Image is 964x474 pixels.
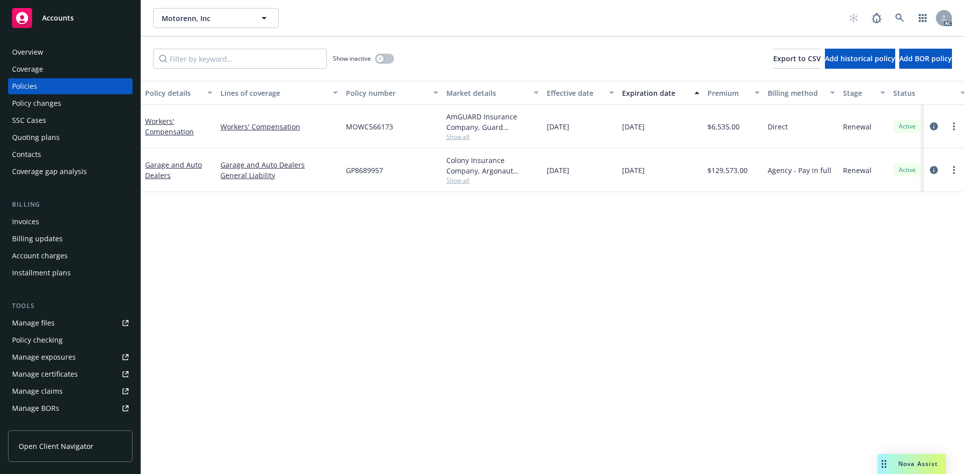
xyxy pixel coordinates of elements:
[948,120,960,132] a: more
[12,164,87,180] div: Coverage gap analysis
[622,165,645,176] span: [DATE]
[12,44,43,60] div: Overview
[8,265,133,281] a: Installment plans
[867,8,887,28] a: Report a Bug
[12,129,60,145] div: Quoting plans
[8,61,133,77] a: Coverage
[843,121,872,132] span: Renewal
[773,49,821,69] button: Export to CSV
[8,366,133,382] a: Manage certificates
[8,231,133,247] a: Billing updates
[220,160,338,170] a: Garage and Auto Dealers
[162,13,249,24] span: Motorenn, Inc
[878,454,890,474] div: Drag to move
[707,165,748,176] span: $129,573.00
[446,132,539,141] span: Show all
[12,417,88,433] div: Summary of insurance
[12,231,63,247] div: Billing updates
[8,146,133,163] a: Contacts
[12,366,78,382] div: Manage certificates
[622,88,688,98] div: Expiration date
[12,265,71,281] div: Installment plans
[913,8,933,28] a: Switch app
[153,8,279,28] button: Motorenn, Inc
[12,400,59,416] div: Manage BORs
[8,164,133,180] a: Coverage gap analysis
[773,54,821,63] span: Export to CSV
[446,88,528,98] div: Market details
[893,88,954,98] div: Status
[442,81,543,105] button: Market details
[220,170,338,181] a: General Liability
[899,54,952,63] span: Add BOR policy
[446,111,539,132] div: AmGUARD Insurance Company, Guard (Berkshire Hathaway)
[12,214,39,230] div: Invoices
[8,400,133,416] a: Manage BORs
[547,88,603,98] div: Effective date
[897,166,917,175] span: Active
[928,120,940,132] a: circleInformation
[8,44,133,60] a: Overview
[446,155,539,176] div: Colony Insurance Company, Argonaut Insurance Company (Argo), RT Specialty Insurance Services, LLC...
[346,88,427,98] div: Policy number
[547,121,569,132] span: [DATE]
[843,165,872,176] span: Renewal
[8,315,133,331] a: Manage files
[825,54,895,63] span: Add historical policy
[8,214,133,230] a: Invoices
[8,95,133,111] a: Policy changes
[897,122,917,131] span: Active
[12,349,76,365] div: Manage exposures
[543,81,618,105] button: Effective date
[12,112,46,128] div: SSC Cases
[12,146,41,163] div: Contacts
[220,88,327,98] div: Lines of coverage
[768,88,824,98] div: Billing method
[764,81,839,105] button: Billing method
[707,121,740,132] span: $6,535.00
[145,88,201,98] div: Policy details
[8,200,133,210] div: Billing
[8,112,133,128] a: SSC Cases
[948,164,960,176] a: more
[8,349,133,365] a: Manage exposures
[8,383,133,399] a: Manage claims
[42,14,74,22] span: Accounts
[839,81,889,105] button: Stage
[622,121,645,132] span: [DATE]
[899,49,952,69] button: Add BOR policy
[8,78,133,94] a: Policies
[825,49,895,69] button: Add historical policy
[12,248,68,264] div: Account charges
[12,61,43,77] div: Coverage
[843,88,874,98] div: Stage
[890,8,910,28] a: Search
[446,176,539,185] span: Show all
[703,81,764,105] button: Premium
[342,81,442,105] button: Policy number
[8,129,133,145] a: Quoting plans
[618,81,703,105] button: Expiration date
[8,248,133,264] a: Account charges
[12,332,63,348] div: Policy checking
[878,454,946,474] button: Nova Assist
[898,459,938,468] span: Nova Assist
[346,121,393,132] span: MOWC566173
[19,441,93,451] span: Open Client Navigator
[928,164,940,176] a: circleInformation
[153,49,327,69] input: Filter by keyword...
[547,165,569,176] span: [DATE]
[12,95,61,111] div: Policy changes
[8,417,133,433] a: Summary of insurance
[768,121,788,132] span: Direct
[12,315,55,331] div: Manage files
[8,4,133,32] a: Accounts
[141,81,216,105] button: Policy details
[145,160,202,180] a: Garage and Auto Dealers
[8,301,133,311] div: Tools
[346,165,383,176] span: GP8689957
[12,383,63,399] div: Manage claims
[216,81,342,105] button: Lines of coverage
[145,116,194,136] a: Workers' Compensation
